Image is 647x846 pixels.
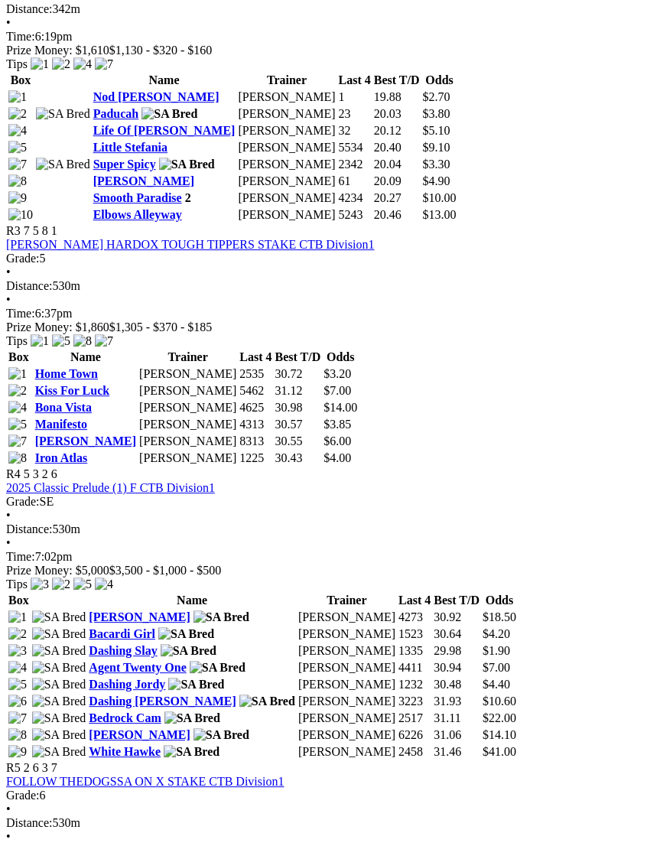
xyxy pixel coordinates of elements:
[31,57,49,71] img: 1
[89,728,190,741] a: [PERSON_NAME]
[239,695,295,708] img: SA Bred
[6,495,40,508] span: Grade:
[433,660,480,675] td: 30.94
[93,191,182,204] a: Smooth Paradise
[398,643,431,659] td: 1335
[8,158,27,171] img: 7
[89,610,190,623] a: [PERSON_NAME]
[483,678,510,691] span: $4.40
[8,384,27,398] img: 2
[338,207,372,223] td: 5243
[6,2,641,16] div: 342m
[32,644,86,658] img: SA Bred
[423,141,450,154] span: $9.10
[398,593,431,608] th: Last 4
[239,434,272,449] td: 8313
[398,660,431,675] td: 4411
[6,761,21,774] span: R5
[8,191,27,205] img: 9
[483,745,516,758] span: $41.00
[398,610,431,625] td: 4273
[297,626,396,642] td: [PERSON_NAME]
[6,252,641,265] div: 5
[164,711,220,725] img: SA Bred
[338,106,372,122] td: 23
[239,451,272,466] td: 1225
[161,644,216,658] img: SA Bred
[8,208,33,222] img: 10
[323,418,351,431] span: $3.85
[32,728,86,742] img: SA Bred
[423,90,450,103] span: $2.70
[6,307,641,321] div: 6:37pm
[138,383,237,399] td: [PERSON_NAME]
[483,695,516,708] span: $10.60
[141,107,197,121] img: SA Bred
[138,350,237,365] th: Trainer
[36,107,90,121] img: SA Bred
[93,124,236,137] a: Life Of [PERSON_NAME]
[168,678,224,691] img: SA Bred
[239,417,272,432] td: 4313
[8,711,27,725] img: 7
[36,158,90,171] img: SA Bred
[6,775,284,788] a: FOLLOW THEDOGSSA ON X STAKE CTB Division1
[297,643,396,659] td: [PERSON_NAME]
[483,661,510,674] span: $7.00
[93,73,236,88] th: Name
[193,728,249,742] img: SA Bred
[6,481,215,494] a: 2025 Classic Prelude (1) F CTB Division1
[433,744,480,760] td: 31.46
[73,334,92,348] img: 8
[8,661,27,675] img: 4
[6,224,21,237] span: R3
[483,610,516,623] span: $18.50
[297,610,396,625] td: [PERSON_NAME]
[237,89,336,105] td: [PERSON_NAME]
[6,30,641,44] div: 6:19pm
[237,73,336,88] th: Trainer
[109,44,213,57] span: $1,130 - $320 - $160
[373,123,421,138] td: 20.12
[8,401,27,415] img: 4
[6,467,21,480] span: R4
[274,350,321,365] th: Best T/D
[32,661,86,675] img: SA Bred
[237,207,336,223] td: [PERSON_NAME]
[24,224,57,237] span: 7 5 8 1
[373,140,421,155] td: 20.40
[34,350,137,365] th: Name
[6,279,52,292] span: Distance:
[193,610,249,624] img: SA Bred
[8,627,27,641] img: 2
[6,495,641,509] div: SE
[8,434,27,448] img: 7
[6,57,28,70] span: Tips
[8,418,27,431] img: 5
[32,678,86,691] img: SA Bred
[8,124,27,138] img: 4
[423,191,457,204] span: $10.00
[297,744,396,760] td: [PERSON_NAME]
[8,107,27,121] img: 2
[373,157,421,172] td: 20.04
[35,451,88,464] a: Iron Atlas
[158,627,214,641] img: SA Bred
[338,89,372,105] td: 1
[35,418,87,431] a: Manifesto
[89,678,165,691] a: Dashing Jordy
[423,208,457,221] span: $13.00
[35,384,110,397] a: Kiss For Luck
[398,744,431,760] td: 2458
[274,451,321,466] td: 30.43
[93,208,182,221] a: Elbows Alleyway
[138,400,237,415] td: [PERSON_NAME]
[237,174,336,189] td: [PERSON_NAME]
[274,383,321,399] td: 31.12
[338,157,372,172] td: 2342
[338,123,372,138] td: 32
[32,745,86,759] img: SA Bred
[31,334,49,348] img: 1
[8,174,27,188] img: 8
[433,677,480,692] td: 30.48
